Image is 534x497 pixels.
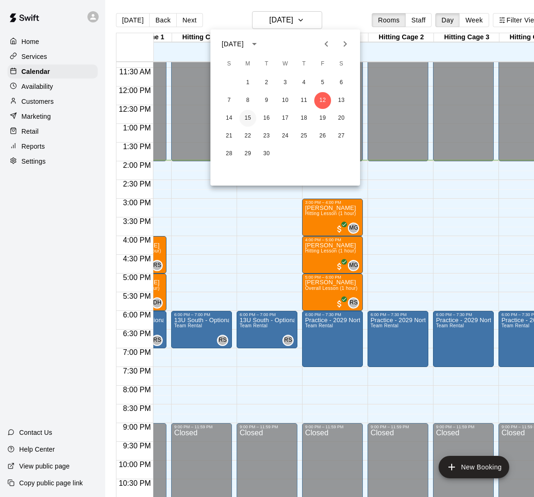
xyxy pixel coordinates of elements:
button: 4 [296,74,312,91]
button: 7 [221,92,238,109]
span: Saturday [333,55,350,73]
button: 23 [258,128,275,144]
button: Next month [336,35,354,53]
button: 6 [333,74,350,91]
button: 15 [239,110,256,127]
button: 30 [258,145,275,162]
span: Sunday [221,55,238,73]
button: 9 [258,92,275,109]
button: 18 [296,110,312,127]
button: 8 [239,92,256,109]
button: 25 [296,128,312,144]
button: 17 [277,110,294,127]
button: 20 [333,110,350,127]
button: 27 [333,128,350,144]
button: 11 [296,92,312,109]
button: 14 [221,110,238,127]
button: 1 [239,74,256,91]
button: 3 [277,74,294,91]
span: Tuesday [258,55,275,73]
button: 13 [333,92,350,109]
button: 21 [221,128,238,144]
span: Monday [239,55,256,73]
div: [DATE] [222,39,244,49]
button: 10 [277,92,294,109]
button: 16 [258,110,275,127]
button: 12 [314,92,331,109]
span: Friday [314,55,331,73]
button: 2 [258,74,275,91]
button: 26 [314,128,331,144]
button: Previous month [317,35,336,53]
button: 24 [277,128,294,144]
button: 19 [314,110,331,127]
button: calendar view is open, switch to year view [246,36,262,52]
button: 5 [314,74,331,91]
span: Wednesday [277,55,294,73]
button: 28 [221,145,238,162]
button: 29 [239,145,256,162]
span: Thursday [296,55,312,73]
button: 22 [239,128,256,144]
